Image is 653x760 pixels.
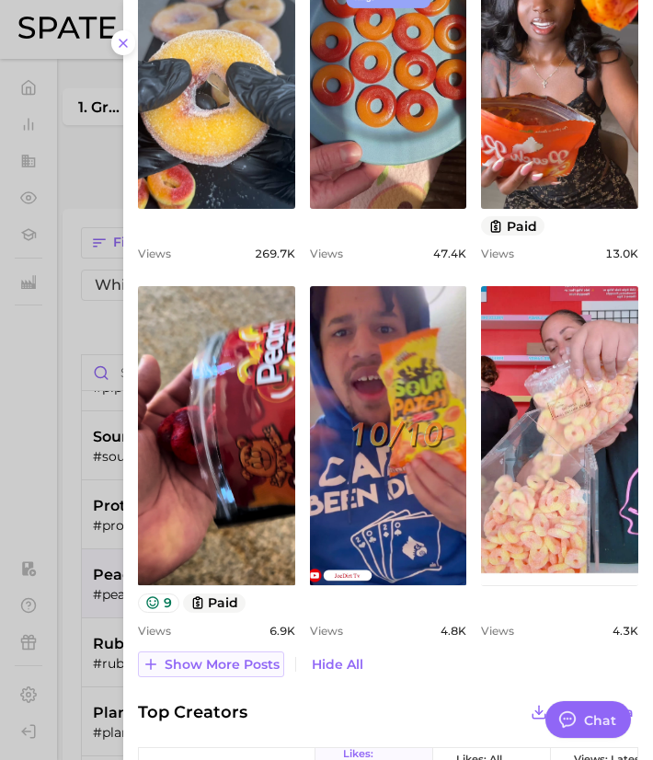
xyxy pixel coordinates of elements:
[307,652,368,677] button: Hide All
[165,657,280,673] span: Show more posts
[138,247,171,260] span: Views
[310,624,343,638] span: Views
[138,593,179,613] button: 9
[312,657,363,673] span: Hide All
[613,624,638,638] span: 4.3k
[310,247,343,260] span: Views
[605,247,638,260] span: 13.0k
[481,247,514,260] span: Views
[183,593,246,613] button: paid
[138,699,247,725] span: Top Creators
[481,216,544,236] button: paid
[255,247,295,260] span: 269.7k
[481,624,514,638] span: Views
[138,651,284,677] button: Show more posts
[269,624,295,638] span: 6.9k
[138,624,171,638] span: Views
[526,699,638,725] button: Export Data
[433,247,466,260] span: 47.4k
[441,624,466,638] span: 4.8k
